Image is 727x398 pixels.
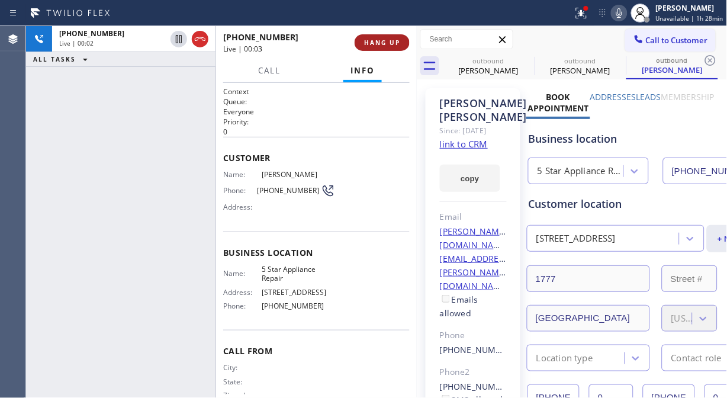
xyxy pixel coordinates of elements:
[223,345,410,357] span: Call From
[223,127,410,137] p: 0
[444,56,533,65] div: outbound
[257,186,321,195] span: [PHONE_NUMBER]
[590,91,636,102] label: Addresses
[662,265,718,292] input: Street #
[440,344,515,355] a: [PHONE_NUMBER]
[223,44,262,54] span: Live | 00:03
[223,288,262,297] span: Address:
[440,381,515,392] a: [PHONE_NUMBER]
[59,39,94,47] span: Live | 00:02
[611,5,628,21] button: Mute
[444,65,533,76] div: [PERSON_NAME]
[343,59,382,82] button: Info
[364,38,400,47] span: HANG UP
[442,295,450,303] input: Emails allowed
[59,28,124,38] span: [PHONE_NUMBER]
[223,377,262,386] span: State:
[536,232,616,246] div: [STREET_ADDRESS]
[527,91,588,114] label: Book Appointment
[223,301,262,310] span: Phone:
[636,91,661,102] label: Leads
[223,186,257,195] span: Phone:
[628,65,717,75] div: [PERSON_NAME]
[223,269,262,278] span: Name:
[223,107,410,117] p: Everyone
[223,363,262,372] span: City:
[223,152,410,163] span: Customer
[262,170,335,179] span: [PERSON_NAME]
[440,138,488,150] a: link to CRM
[262,265,335,283] span: 5 Star Appliance Repair
[527,265,650,292] input: Address
[421,30,513,49] input: Search
[223,31,298,43] span: [PHONE_NUMBER]
[223,203,262,211] span: Address:
[661,91,715,102] label: Membership
[440,210,507,224] div: Email
[628,53,717,78] div: Jon Weber
[538,165,625,178] div: 5 Star Appliance Repair
[33,55,76,63] span: ALL TASKS
[527,305,650,332] input: City
[444,53,533,79] div: Bill Yuan
[646,35,708,46] span: Call to Customer
[440,294,478,319] label: Emails allowed
[223,247,410,258] span: Business location
[223,86,410,97] h1: Context
[258,65,281,76] span: Call
[355,34,410,51] button: HANG UP
[223,170,262,179] span: Name:
[440,329,507,342] div: Phone
[262,301,335,310] span: [PHONE_NUMBER]
[223,97,410,107] h2: Queue:
[440,165,500,192] button: copy
[656,14,723,23] span: Unavailable | 1h 28min
[262,288,335,297] span: [STREET_ADDRESS]
[440,124,507,137] div: Since: [DATE]
[625,29,716,52] button: Call to Customer
[536,53,625,79] div: Jon Weber
[536,65,625,76] div: [PERSON_NAME]
[440,97,507,124] div: [PERSON_NAME] [PERSON_NAME]
[350,65,375,76] span: Info
[26,52,99,66] button: ALL TASKS
[192,31,208,47] button: Hang up
[656,3,723,13] div: [PERSON_NAME]
[223,117,410,127] h2: Priority:
[536,351,593,365] div: Location type
[440,365,507,379] div: Phone2
[171,31,187,47] button: Hold Customer
[536,56,625,65] div: outbound
[251,59,288,82] button: Call
[628,56,717,65] div: outbound
[440,226,512,291] a: [PERSON_NAME][DOMAIN_NAME][EMAIL_ADDRESS][PERSON_NAME][DOMAIN_NAME]
[671,351,722,365] div: Contact role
